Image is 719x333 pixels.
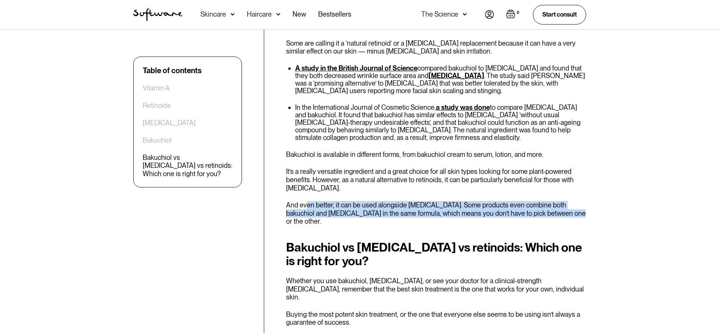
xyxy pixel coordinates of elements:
a: A study in the British Journal of Science [295,64,417,72]
a: Start consult [533,5,586,24]
div: The Science [421,11,458,18]
a: a study was done [436,103,490,111]
a: Vitamin A [143,84,170,92]
a: Bakuchiol [143,136,172,144]
p: Buying the most potent skin treatment, or the one that everyone else seems to be using isn’t alwa... [286,310,586,327]
div: 0 [515,9,521,16]
img: arrow down [463,11,467,18]
h2: Bakuchiol vs [MEDICAL_DATA] vs retinoids: Which one is right for you? [286,241,586,268]
div: Haircare [247,11,272,18]
p: Some are calling it a ‘natural retinoid’ or a [MEDICAL_DATA] replacement because it can have a ve... [286,39,586,55]
p: It’s a really versatile ingredient and a great choice for all skin types looking for some plant-p... [286,167,586,192]
a: home [133,8,182,21]
a: Retinoids [143,101,171,110]
li: compared bakuchiol to [MEDICAL_DATA] and found that they both decreased wrinkle surface area and ... [295,64,586,95]
a: Open empty cart [506,9,521,20]
p: Whether you use bakuchiol, [MEDICAL_DATA], or see your doctor for a clinical-strength [MEDICAL_DA... [286,277,586,301]
p: Bakuchiol is available in different forms, from bakuchiol cream to serum, lotion, and more. [286,150,586,159]
a: Bakuchiol vs [MEDICAL_DATA] vs retinoids: Which one is right for you? [143,153,232,178]
img: arrow down [276,11,280,18]
img: arrow down [231,11,235,18]
li: In the International Journal of Cosmetic Science, to compare [MEDICAL_DATA] and bakuchiol. It fou... [295,104,586,141]
a: [MEDICAL_DATA] [143,119,196,127]
p: And even better, it can be used alongside [MEDICAL_DATA]. Some products even combine both bakuchi... [286,201,586,226]
div: Table of contents [143,66,202,75]
a: [MEDICAL_DATA] [428,72,484,80]
div: Skincare [200,11,226,18]
img: Software Logo [133,8,182,21]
